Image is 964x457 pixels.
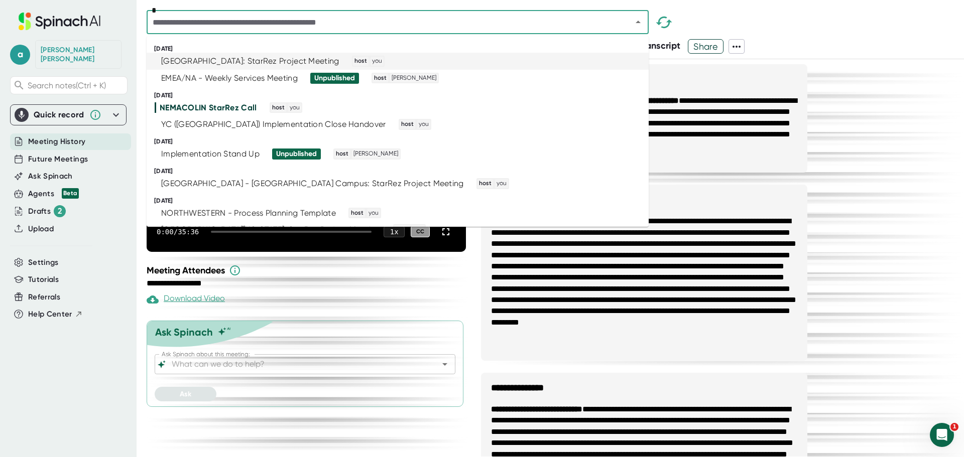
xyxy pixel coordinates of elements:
[384,226,405,237] div: 1 x
[950,423,958,431] span: 1
[21,198,177,217] span: Spinach helps run your meeting, summarize the conversation and…
[154,92,649,99] div: [DATE]
[11,179,190,226] div: Getting Started with Spinach AISpinach helps run your meeting, summarize the conversation and…
[15,105,122,125] div: Quick record
[28,188,79,200] button: Agents Beta
[28,205,66,217] button: Drafts 2
[367,209,380,218] span: you
[28,154,88,165] button: Future Meetings
[20,105,181,122] p: How can we help?
[160,103,257,113] div: NEMACOLIN StarRez Call
[147,293,225,306] div: Download Video
[411,226,430,237] div: CC
[147,264,468,276] div: Meeting Attendees
[83,338,118,345] span: Messages
[156,148,168,160] img: Profile image for Fin
[11,231,190,279] div: FAQFrequently Asked Questions about Getting Started,…
[371,57,384,66] span: you
[21,251,169,269] span: Frequently Asked Questions about Getting Started,…
[271,103,286,112] span: host
[28,309,72,320] span: Help Center
[28,136,85,147] button: Meeting History
[477,179,493,188] span: host
[10,135,191,173] div: Ask a questionAI Agent and team can helpProfile image for Fin
[159,338,175,345] span: Help
[22,338,45,345] span: Home
[688,38,723,55] span: Share
[353,57,369,66] span: host
[28,81,106,90] span: Search notes (Ctrl + K)
[28,188,79,200] div: Agents
[20,71,181,105] p: Hi! Need help using Spinach AI?👋
[638,39,681,53] button: Transcript
[161,208,336,218] div: NORTHWESTERN - Process Planning Template
[28,274,59,285] button: Tutorials
[155,326,213,338] div: Ask Spinach
[28,171,73,182] button: Ask Spinach
[154,168,649,175] div: [DATE]
[10,45,30,65] span: a
[134,313,201,353] button: Help
[412,225,425,234] span: you
[438,357,452,371] button: Open
[170,357,423,371] input: What can we do to help?
[161,73,298,83] div: EMEA/NA - Weekly Services Meeting
[67,313,134,353] button: Messages
[154,138,649,145] div: [DATE]
[20,19,36,35] img: logo
[139,16,159,36] img: Profile image for Yoav
[373,74,388,83] span: host
[276,149,317,159] div: Unpublished
[161,225,381,235] div: [GEOGRAPHIC_DATA][US_STATE]: StarRez Project Meeting
[390,74,438,83] span: [PERSON_NAME]
[495,179,508,188] span: you
[21,154,152,165] div: AI Agent and team can help
[394,225,410,234] span: host
[161,179,464,189] div: [GEOGRAPHIC_DATA] - [GEOGRAPHIC_DATA] Campus: StarRez Project Meeting
[161,149,260,159] div: Implementation Stand Up
[62,188,79,199] div: Beta
[158,16,178,36] img: Profile image for Karin
[28,223,54,235] button: Upload
[28,205,66,217] div: Drafts
[400,120,415,129] span: host
[34,110,84,120] div: Quick record
[28,291,60,303] button: Referrals
[41,46,116,63] div: Amanda Koch
[314,74,355,83] div: Unpublished
[21,187,180,197] div: Getting Started with Spinach AI
[417,120,430,129] span: you
[28,309,83,320] button: Help Center
[28,257,59,268] button: Settings
[54,205,66,217] div: 2
[154,45,649,53] div: [DATE]
[21,239,180,250] div: FAQ
[157,228,199,236] div: 0:00 / 35:36
[631,15,645,29] button: Close
[161,119,386,129] div: YC ([GEOGRAPHIC_DATA]) Implementation Close Handover
[638,40,681,51] span: Transcript
[334,149,350,159] span: host
[155,387,216,401] button: Ask
[180,390,191,398] span: Ask
[21,143,152,154] div: Ask a question
[288,103,301,112] span: you
[688,39,724,54] button: Share
[349,209,365,218] span: host
[352,149,400,159] span: [PERSON_NAME]
[154,197,649,205] div: [DATE]
[161,56,339,66] div: [GEOGRAPHIC_DATA]: StarRez Project Meeting
[930,423,954,447] iframe: Intercom live chat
